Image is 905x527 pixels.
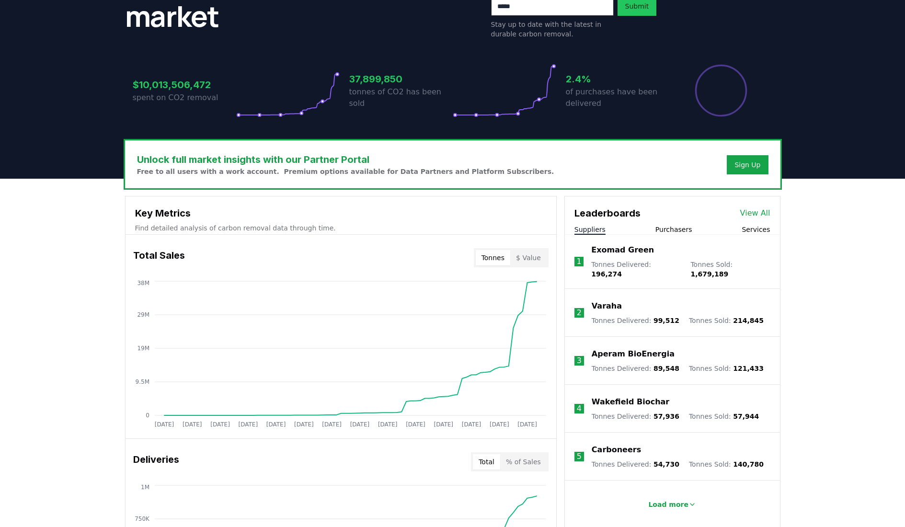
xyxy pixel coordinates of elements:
tspan: 1M [141,484,149,491]
p: Tonnes Sold : [689,412,759,421]
span: 214,845 [733,317,764,324]
tspan: [DATE] [406,421,425,428]
span: 196,274 [591,270,622,278]
span: 54,730 [653,460,679,468]
button: Purchasers [655,225,692,234]
tspan: 9.5M [135,378,149,385]
p: Stay up to date with the latest in durable carbon removal. [491,20,614,39]
tspan: [DATE] [210,421,230,428]
tspan: [DATE] [350,421,369,428]
span: 99,512 [653,317,679,324]
button: $ Value [510,250,547,265]
span: 89,548 [653,365,679,372]
a: View All [740,207,770,219]
p: Tonnes Sold : [689,316,764,325]
tspan: 19M [137,345,149,352]
button: Tonnes [476,250,510,265]
a: Wakefield Biochar [592,396,669,408]
tspan: [DATE] [154,421,174,428]
a: Exomad Green [591,244,654,256]
h3: 2.4% [566,72,669,86]
span: 1,679,189 [690,270,728,278]
p: Tonnes Delivered : [591,260,681,279]
h3: Unlock full market insights with our Partner Portal [137,152,554,167]
tspan: [DATE] [461,421,481,428]
button: Services [742,225,770,234]
tspan: 38M [137,280,149,286]
p: 1 [576,256,581,267]
button: % of Sales [500,454,547,470]
tspan: [DATE] [266,421,286,428]
button: Sign Up [727,155,768,174]
p: spent on CO2 removal [133,92,236,103]
p: Tonnes Delivered : [592,316,679,325]
h3: Total Sales [133,248,185,267]
a: Carboneers [592,444,641,456]
tspan: [DATE] [434,421,453,428]
tspan: [DATE] [294,421,314,428]
a: Varaha [592,300,622,312]
span: 57,944 [733,412,759,420]
p: of purchases have been delivered [566,86,669,109]
p: Free to all users with a work account. Premium options available for Data Partners and Platform S... [137,167,554,176]
p: Tonnes Sold : [690,260,770,279]
tspan: [DATE] [238,421,258,428]
tspan: 29M [137,311,149,318]
tspan: [DATE] [378,421,397,428]
h3: Leaderboards [574,206,641,220]
p: 4 [577,403,582,414]
p: 5 [577,451,582,462]
tspan: 750K [135,516,150,522]
span: 140,780 [733,460,764,468]
a: Aperam BioEnergia [592,348,675,360]
div: Percentage of sales delivered [694,64,748,117]
p: Tonnes Delivered : [592,364,679,373]
p: Tonnes Sold : [689,364,764,373]
tspan: [DATE] [517,421,537,428]
p: Tonnes Delivered : [592,459,679,469]
h3: 37,899,850 [349,72,453,86]
h3: Key Metrics [135,206,547,220]
p: Tonnes Sold : [689,459,764,469]
p: Tonnes Delivered : [592,412,679,421]
p: 2 [577,307,582,319]
tspan: 0 [146,412,149,419]
button: Load more [641,495,704,514]
span: 57,936 [653,412,679,420]
button: Total [473,454,500,470]
h3: $10,013,506,472 [133,78,236,92]
h3: Deliveries [133,452,179,471]
p: 3 [577,355,582,367]
button: Suppliers [574,225,606,234]
span: 121,433 [733,365,764,372]
tspan: [DATE] [490,421,509,428]
p: tonnes of CO2 has been sold [349,86,453,109]
a: Sign Up [734,160,760,170]
tspan: [DATE] [322,421,342,428]
p: Load more [648,500,688,509]
tspan: [DATE] [182,421,202,428]
p: Find detailed analysis of carbon removal data through time. [135,223,547,233]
